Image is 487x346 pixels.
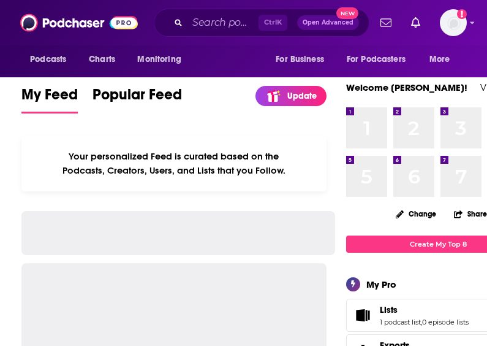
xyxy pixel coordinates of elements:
span: My Feed [21,85,78,111]
div: Search podcasts, credits, & more... [154,9,369,37]
a: Lists [380,304,469,315]
button: Change [388,206,444,221]
button: Open AdvancedNew [297,15,359,30]
a: Show notifications dropdown [376,12,396,33]
span: Popular Feed [92,85,182,111]
a: 1 podcast list [380,318,421,326]
a: Update [255,86,327,106]
span: Monitoring [137,51,181,68]
span: New [336,7,358,19]
svg: Add a profile image [457,9,467,19]
button: open menu [339,48,423,71]
span: For Podcasters [347,51,406,68]
span: For Business [276,51,324,68]
span: Podcasts [30,51,66,68]
span: Open Advanced [303,20,353,26]
button: Show profile menu [440,9,467,36]
button: open menu [21,48,82,71]
img: User Profile [440,9,467,36]
div: My Pro [366,279,396,290]
a: Show notifications dropdown [406,12,425,33]
a: 0 episode lists [422,318,469,326]
a: Charts [81,48,123,71]
span: , [421,318,422,326]
div: Your personalized Feed is curated based on the Podcasts, Creators, Users, and Lists that you Follow. [21,136,327,191]
p: Update [287,91,317,101]
span: Charts [89,51,115,68]
a: My Feed [21,85,78,113]
button: open menu [129,48,197,71]
a: Welcome [PERSON_NAME]! [346,82,467,93]
img: Podchaser - Follow, Share and Rate Podcasts [20,11,138,34]
a: Lists [350,307,375,324]
a: Popular Feed [92,85,182,113]
button: open menu [421,48,466,71]
button: open menu [267,48,339,71]
span: More [429,51,450,68]
input: Search podcasts, credits, & more... [187,13,259,33]
span: Ctrl K [259,15,287,31]
span: Lists [380,304,398,315]
span: Logged in as WPubPR1 [440,9,467,36]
